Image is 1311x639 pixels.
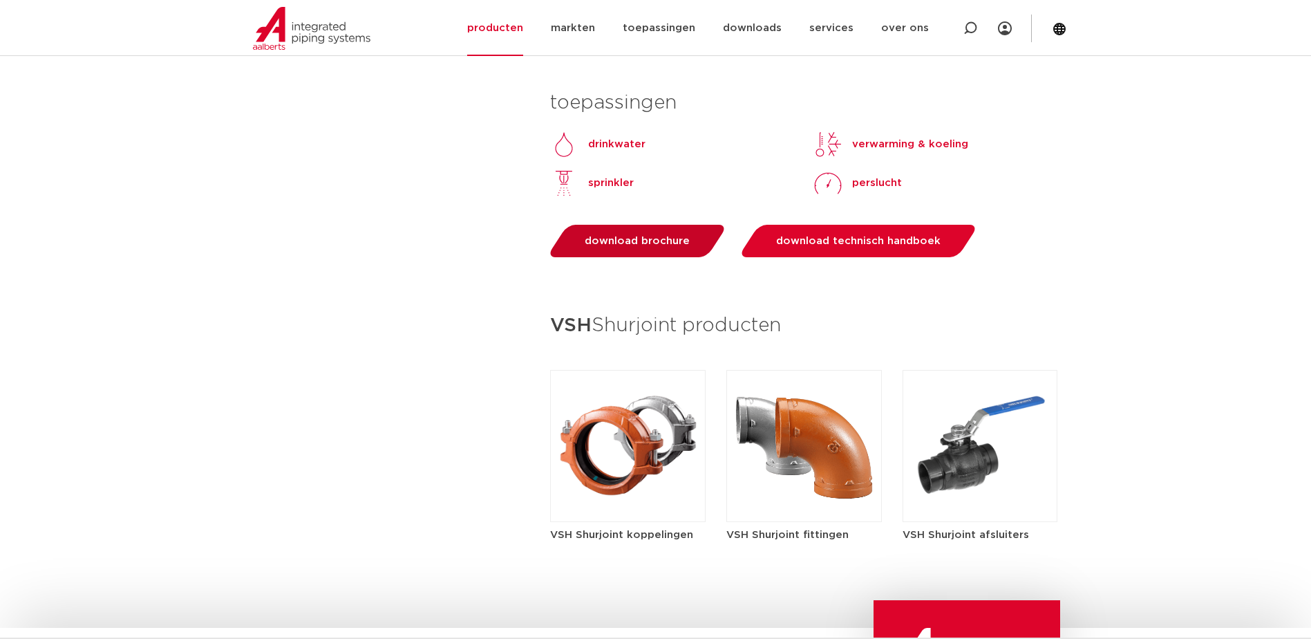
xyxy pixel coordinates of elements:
h3: Shurjoint producten [550,310,1058,342]
p: verwarming & koeling [852,136,968,153]
a: VSH Shurjoint koppelingen [550,441,706,542]
a: VSH Shurjoint afsluiters [903,441,1058,542]
h5: VSH Shurjoint afsluiters [903,528,1058,542]
a: download technisch handboek [738,225,979,257]
span: download brochure [585,236,690,246]
a: verwarming & koeling [814,131,968,158]
p: drinkwater [588,136,645,153]
h5: VSH Shurjoint fittingen [726,528,882,542]
strong: VSH [550,316,592,335]
a: perslucht [814,169,902,197]
h3: toepassingen [550,89,1058,117]
p: sprinkler [588,175,634,192]
p: perslucht [852,175,902,192]
a: sprinkler [550,169,634,197]
img: Drinkwater [550,131,578,158]
a: Drinkwaterdrinkwater [550,131,645,158]
a: VSH Shurjoint fittingen [726,441,882,542]
a: download brochure [547,225,728,257]
h5: VSH Shurjoint koppelingen [550,528,706,542]
span: download technisch handboek [776,236,941,246]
